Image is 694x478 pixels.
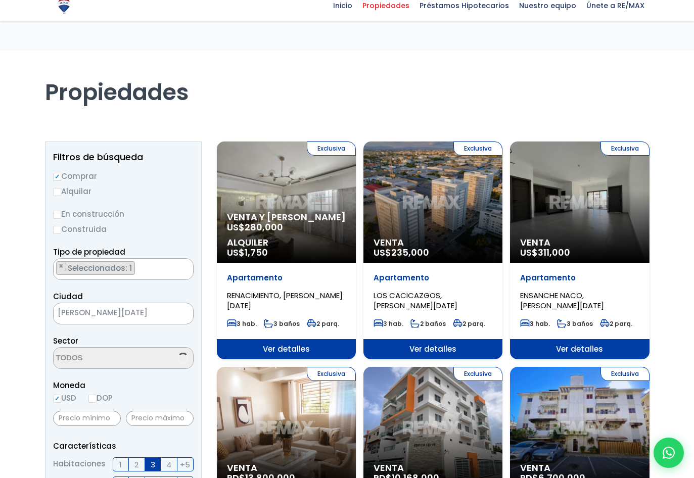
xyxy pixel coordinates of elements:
span: Exclusiva [307,141,356,156]
button: Remove item [57,262,66,271]
label: Construida [53,223,194,235]
span: US$ [227,221,283,233]
label: DOP [88,392,113,404]
span: 4 [166,458,171,471]
button: Remove all items [168,306,183,322]
h2: Filtros de búsqueda [53,152,194,162]
span: 280,000 [245,221,283,233]
button: Remove all items [182,261,188,271]
p: Apartamento [520,273,639,283]
span: +5 [180,458,190,471]
textarea: Search [54,259,59,280]
input: USD [53,395,61,403]
input: Construida [53,226,61,234]
span: 3 hab. [520,319,550,328]
a: Exclusiva Venta US$311,000 Apartamento ENSANCHE NACO, [PERSON_NAME][DATE] 3 hab. 3 baños 2 parq. ... [510,141,649,359]
label: Comprar [53,170,194,182]
span: × [178,309,183,318]
span: Exclusiva [600,141,650,156]
span: 1,750 [245,246,268,259]
span: RENACIMIENTO, [PERSON_NAME][DATE] [227,290,343,311]
span: 3 baños [557,319,593,328]
span: Exclusiva [600,367,650,381]
span: Ciudad [53,291,83,302]
a: Exclusiva Venta US$235,000 Apartamento LOS CACICAZGOS, [PERSON_NAME][DATE] 3 hab. 2 baños 2 parq.... [363,141,502,359]
span: Ver detalles [217,339,356,359]
span: 1 [119,458,122,471]
input: DOP [88,395,97,403]
span: 3 hab. [374,319,403,328]
input: Alquilar [53,188,61,196]
span: 3 [151,458,155,471]
span: 2 parq. [453,319,485,328]
span: Venta [227,463,346,473]
span: US$ [374,246,429,259]
p: Características [53,440,194,452]
span: Exclusiva [453,367,502,381]
span: 3 baños [264,319,300,328]
span: 235,000 [391,246,429,259]
textarea: Search [54,348,152,369]
span: 2 [134,458,138,471]
span: Venta y [PERSON_NAME] [227,212,346,222]
span: Venta [374,463,492,473]
span: SANTO DOMINGO DE GUZMÁN [53,303,194,324]
label: Alquilar [53,185,194,198]
span: Exclusiva [453,141,502,156]
span: Seleccionados: 1 [67,263,134,273]
span: US$ [520,246,570,259]
input: En construcción [53,211,61,219]
span: × [182,262,188,271]
span: Ver detalles [510,339,649,359]
span: 311,000 [538,246,570,259]
input: Precio máximo [126,411,194,426]
span: ENSANCHE NACO, [PERSON_NAME][DATE] [520,290,604,311]
h1: Propiedades [45,51,650,106]
input: Comprar [53,173,61,181]
span: 2 parq. [600,319,632,328]
a: Exclusiva Venta y [PERSON_NAME] US$280,000 Alquiler US$1,750 Apartamento RENACIMIENTO, [PERSON_NA... [217,141,356,359]
span: Venta [374,237,492,248]
span: 2 parq. [307,319,339,328]
p: Apartamento [374,273,492,283]
span: US$ [227,246,268,259]
span: Moneda [53,379,194,392]
li: APARTAMENTO [56,261,135,275]
span: 3 hab. [227,319,257,328]
span: LOS CACICAZGOS, [PERSON_NAME][DATE] [374,290,457,311]
span: Exclusiva [307,367,356,381]
span: Habitaciones [53,457,106,471]
span: Sector [53,336,78,346]
p: Apartamento [227,273,346,283]
span: Alquiler [227,237,346,248]
label: USD [53,392,76,404]
span: SANTO DOMINGO DE GUZMÁN [54,306,168,320]
span: Venta [520,463,639,473]
span: Ver detalles [363,339,502,359]
span: Venta [520,237,639,248]
input: Precio mínimo [53,411,121,426]
span: × [59,262,64,271]
label: En construcción [53,208,194,220]
span: Tipo de propiedad [53,247,125,257]
span: 2 baños [410,319,446,328]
